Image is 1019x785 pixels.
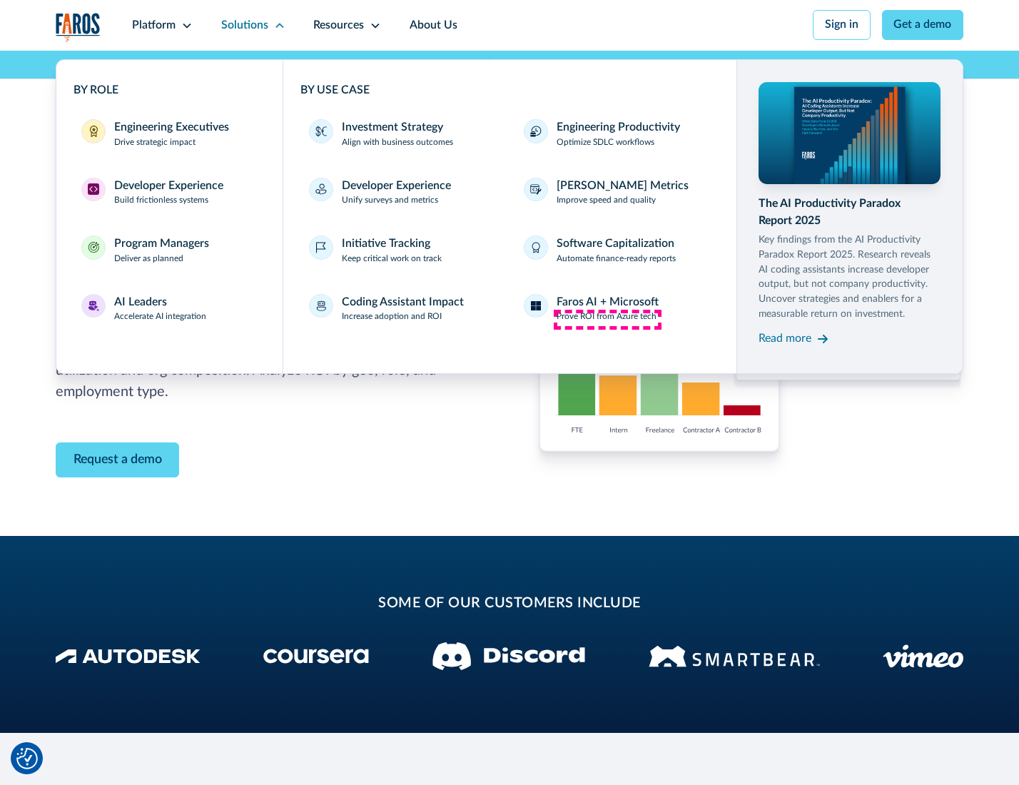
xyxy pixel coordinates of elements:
[515,169,719,216] a: [PERSON_NAME] MetricsImprove speed and quality
[114,136,196,149] p: Drive strategic impact
[342,194,438,207] p: Unify surveys and metrics
[221,17,268,34] div: Solutions
[557,136,654,149] p: Optimize SDLC workflows
[56,13,101,42] a: home
[88,300,99,312] img: AI Leaders
[73,111,266,158] a: Engineering ExecutivesEngineering ExecutivesDrive strategic impact
[88,126,99,137] img: Engineering Executives
[56,51,964,374] nav: Solutions
[515,227,719,274] a: Software CapitalizationAutomate finance-ready reports
[759,330,811,348] div: Read more
[73,227,266,274] a: Program ManagersProgram ManagersDeliver as planned
[132,17,176,34] div: Platform
[342,310,442,323] p: Increase adoption and ROI
[759,82,940,350] a: The AI Productivity Paradox Report 2025Key findings from the AI Productivity Paradox Report 2025....
[342,294,464,311] div: Coding Assistant Impact
[515,111,719,158] a: Engineering ProductivityOptimize SDLC workflows
[114,310,206,323] p: Accelerate AI integration
[114,235,209,253] div: Program Managers
[73,169,266,216] a: Developer ExperienceDeveloper ExperienceBuild frictionless systems
[300,227,504,274] a: Initiative TrackingKeep critical work on track
[300,169,504,216] a: Developer ExperienceUnify surveys and metrics
[557,194,656,207] p: Improve speed and quality
[114,119,229,136] div: Engineering Executives
[169,593,850,614] h2: some of our customers include
[813,10,871,40] a: Sign in
[88,242,99,253] img: Program Managers
[88,183,99,195] img: Developer Experience
[759,196,940,230] div: The AI Productivity Paradox Report 2025
[313,17,364,34] div: Resources
[557,178,689,195] div: [PERSON_NAME] Metrics
[557,253,676,265] p: Automate finance-ready reports
[557,310,656,323] p: Prove ROI from Azure tech
[557,119,680,136] div: Engineering Productivity
[114,178,223,195] div: Developer Experience
[114,194,208,207] p: Build frictionless systems
[263,649,369,664] img: Coursera Logo
[557,235,674,253] div: Software Capitalization
[649,643,820,669] img: Smartbear Logo
[342,119,443,136] div: Investment Strategy
[342,178,451,195] div: Developer Experience
[300,285,504,333] a: Coding Assistant ImpactIncrease adoption and ROI
[16,748,38,769] button: Cookie Settings
[342,235,430,253] div: Initiative Tracking
[56,442,180,477] a: Contact Modal
[73,82,266,99] div: BY ROLE
[432,642,585,670] img: Discord logo
[515,285,719,333] a: Faros AI + MicrosoftProve ROI from Azure tech
[882,10,964,40] a: Get a demo
[300,82,719,99] div: BY USE CASE
[114,253,183,265] p: Deliver as planned
[56,13,101,42] img: Logo of the analytics and reporting company Faros.
[16,748,38,769] img: Revisit consent button
[73,285,266,333] a: AI LeadersAI LeadersAccelerate AI integration
[557,294,659,311] div: Faros AI + Microsoft
[300,111,504,158] a: Investment StrategyAlign with business outcomes
[883,644,963,668] img: Vimeo logo
[56,649,201,664] img: Autodesk Logo
[114,294,167,311] div: AI Leaders
[759,233,940,322] p: Key findings from the AI Productivity Paradox Report 2025. Research reveals AI coding assistants ...
[342,136,453,149] p: Align with business outcomes
[342,253,442,265] p: Keep critical work on track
